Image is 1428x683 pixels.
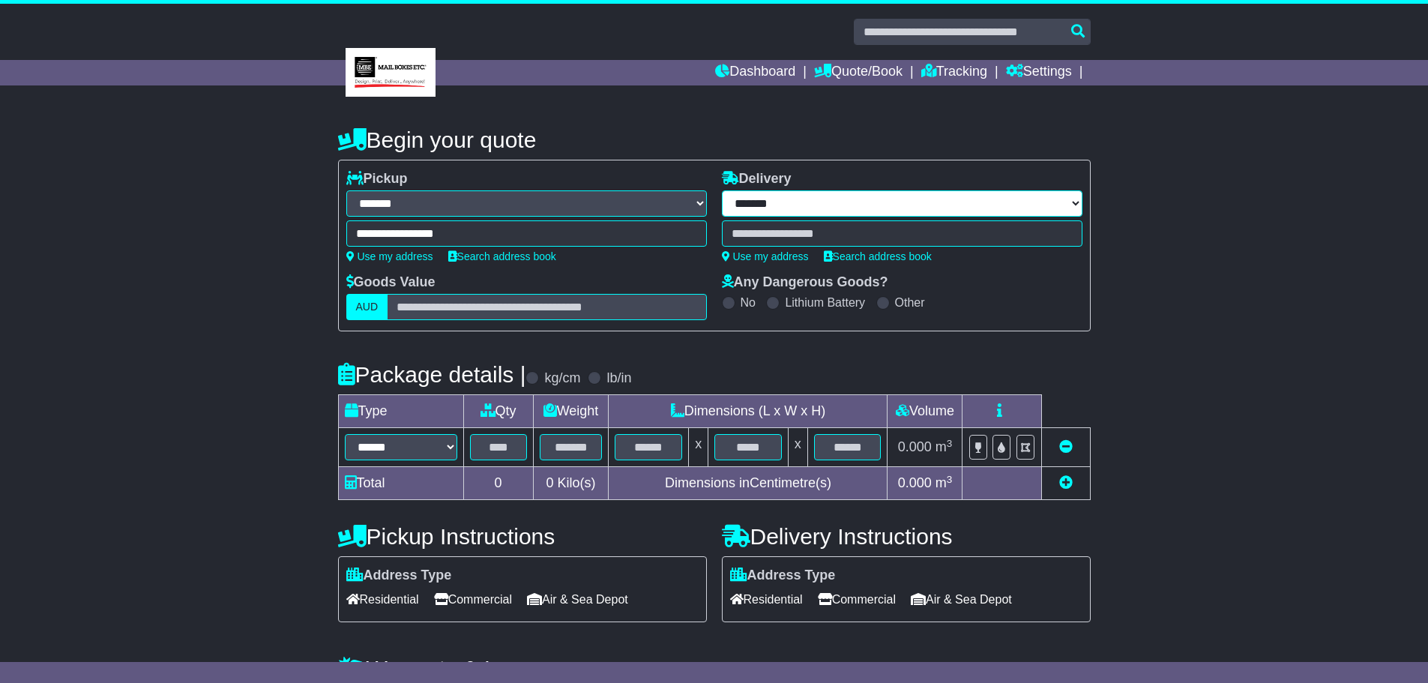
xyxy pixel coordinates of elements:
[814,60,903,85] a: Quote/Book
[346,588,419,611] span: Residential
[448,250,556,262] a: Search address book
[533,395,609,428] td: Weight
[788,428,807,467] td: x
[895,295,925,310] label: Other
[346,48,436,97] img: MBE West End
[947,474,953,485] sup: 3
[338,362,526,387] h4: Package details |
[1059,439,1073,454] a: Remove this item
[689,428,708,467] td: x
[947,438,953,449] sup: 3
[346,171,408,187] label: Pickup
[921,60,987,85] a: Tracking
[463,467,533,500] td: 0
[338,467,463,500] td: Total
[346,568,452,584] label: Address Type
[936,439,953,454] span: m
[434,588,512,611] span: Commercial
[546,475,553,490] span: 0
[818,588,896,611] span: Commercial
[609,395,888,428] td: Dimensions (L x W x H)
[936,475,953,490] span: m
[722,250,809,262] a: Use my address
[533,467,609,500] td: Kilo(s)
[898,439,932,454] span: 0.000
[346,250,433,262] a: Use my address
[338,656,1091,681] h4: Warranty & Insurance
[338,127,1091,152] h4: Begin your quote
[722,274,888,291] label: Any Dangerous Goods?
[609,467,888,500] td: Dimensions in Centimetre(s)
[346,294,388,320] label: AUD
[824,250,932,262] a: Search address book
[722,171,792,187] label: Delivery
[463,395,533,428] td: Qty
[785,295,865,310] label: Lithium Battery
[898,475,932,490] span: 0.000
[527,588,628,611] span: Air & Sea Depot
[1006,60,1072,85] a: Settings
[338,524,707,549] h4: Pickup Instructions
[722,524,1091,549] h4: Delivery Instructions
[715,60,795,85] a: Dashboard
[346,274,436,291] label: Goods Value
[730,588,803,611] span: Residential
[544,370,580,387] label: kg/cm
[888,395,962,428] td: Volume
[730,568,836,584] label: Address Type
[741,295,756,310] label: No
[911,588,1012,611] span: Air & Sea Depot
[606,370,631,387] label: lb/in
[338,395,463,428] td: Type
[1059,475,1073,490] a: Add new item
